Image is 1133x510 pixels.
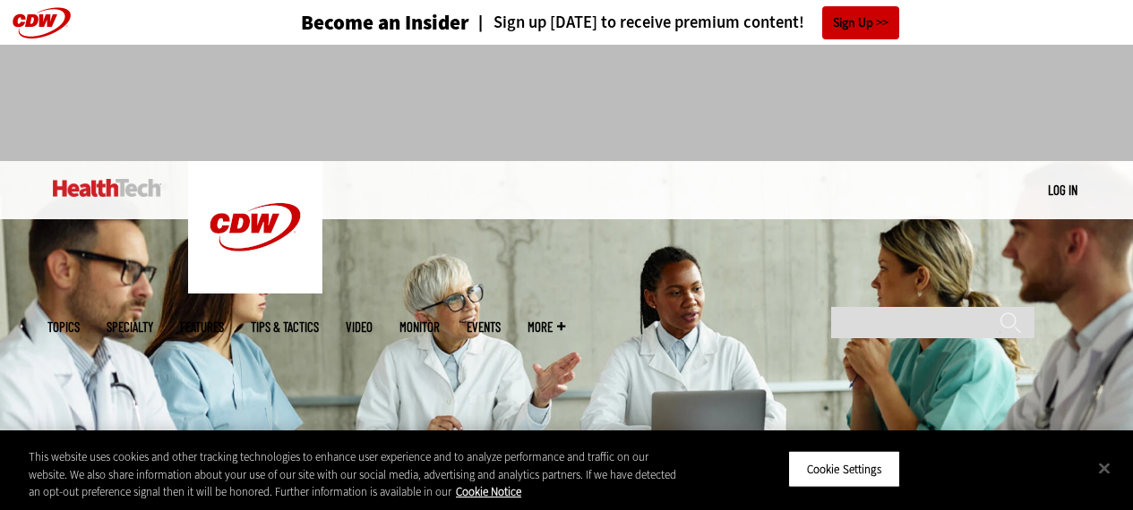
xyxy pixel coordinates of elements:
a: More information about your privacy [456,484,521,499]
a: Features [180,320,224,334]
div: This website uses cookies and other tracking technologies to enhance user experience and to analy... [29,448,680,501]
img: Home [188,161,322,293]
span: Topics [47,320,80,334]
a: MonITor [399,320,440,334]
a: Sign up [DATE] to receive premium content! [469,14,804,31]
a: Log in [1048,182,1077,198]
a: Sign Up [822,6,899,39]
a: Events [467,320,501,334]
button: Cookie Settings [788,450,900,488]
span: More [528,320,565,334]
a: CDW [188,279,322,298]
div: User menu [1048,181,1077,200]
a: Tips & Tactics [251,320,319,334]
button: Close [1085,448,1124,488]
a: Video [346,320,373,334]
img: Home [53,179,161,197]
span: Specialty [107,320,153,334]
a: Become an Insider [234,13,469,33]
h3: Become an Insider [301,13,469,33]
iframe: advertisement [241,63,893,143]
